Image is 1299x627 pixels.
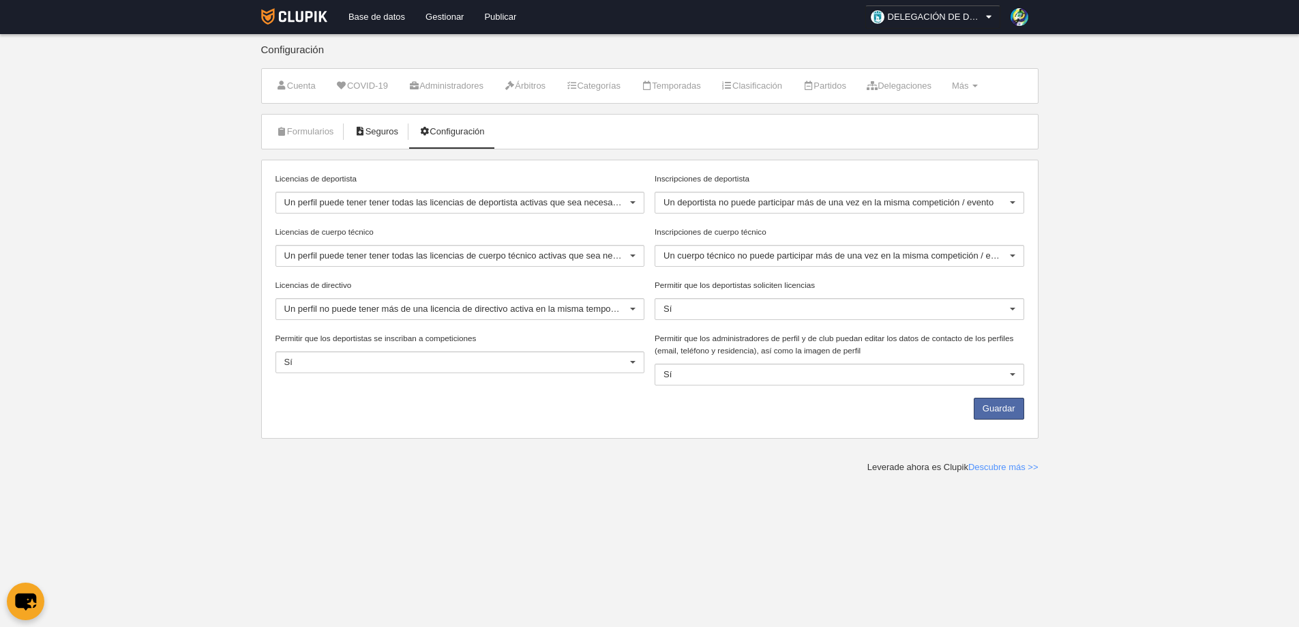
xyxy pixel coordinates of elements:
[663,250,1013,261] span: Un cuerpo técnico no puede participar más de una vez en la misma competición / evento
[968,462,1039,472] a: Descubre más >>
[867,461,1039,473] div: Leverade ahora es Clupik
[284,357,293,367] span: Sí
[944,76,985,96] a: Más
[275,226,645,238] label: Licencias de cuerpo técnico
[714,76,790,96] a: Clasificación
[261,44,1039,68] div: Configuración
[865,5,1000,29] a: DELEGACIÓN DE DEPORTES AYUNTAMIENTO DE [GEOGRAPHIC_DATA]
[859,76,939,96] a: Delegaciones
[329,76,395,96] a: COVID-19
[888,10,983,24] span: DELEGACIÓN DE DEPORTES AYUNTAMIENTO DE [GEOGRAPHIC_DATA]
[284,250,642,261] span: Un perfil puede tener tener todas las licencias de cuerpo técnico activas que sea necesario
[974,398,1024,420] button: Guardar
[284,304,629,314] span: Un perfil no puede tener más de una licencia de directivo activa en la misma temporada
[496,76,553,96] a: Árbitros
[663,369,672,379] span: Sí
[952,81,969,91] span: Más
[655,173,1024,185] label: Inscripciones de deportista
[275,279,645,291] label: Licencias de directivo
[261,8,327,25] img: Clupik
[411,121,492,142] a: Configuración
[346,121,406,142] a: Seguros
[269,121,342,142] a: Formularios
[871,10,884,24] img: OaW5YbJxXZzo.30x30.jpg
[655,332,1024,357] label: Permitir que los administradores de perfil y de club puedan editar los datos de contacto de los p...
[633,76,708,96] a: Temporadas
[7,583,44,620] button: chat-button
[401,76,491,96] a: Administradores
[275,332,645,345] label: Permitir que los deportistas se inscriban a competiciones
[795,76,854,96] a: Partidos
[284,197,623,207] span: Un perfil puede tener tener todas las licencias de deportista activas que sea necesario
[655,226,1024,238] label: Inscripciones de cuerpo técnico
[269,76,323,96] a: Cuenta
[558,76,628,96] a: Categorías
[655,279,1024,291] label: Permitir que los deportistas soliciten licencias
[663,304,672,314] span: Sí
[1011,8,1028,26] img: 78ZWLbJKXIvUIDVCcvBskCy1.30x30.jpg
[663,197,994,207] span: Un deportista no puede participar más de una vez en la misma competición / evento
[275,173,645,185] label: Licencias de deportista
